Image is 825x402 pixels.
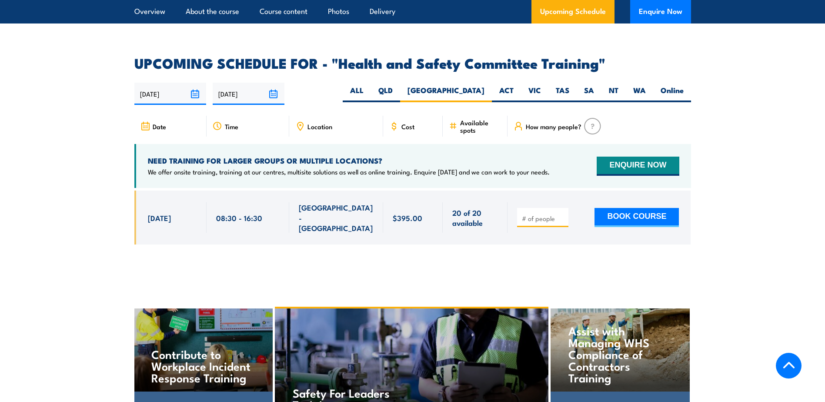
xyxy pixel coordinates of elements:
span: [GEOGRAPHIC_DATA] - [GEOGRAPHIC_DATA] [299,202,374,233]
h2: UPCOMING SCHEDULE FOR - "Health and Safety Committee Training" [134,57,691,69]
label: WA [626,85,653,102]
button: ENQUIRE NOW [597,157,679,176]
button: BOOK COURSE [595,208,679,227]
label: Online [653,85,691,102]
label: NT [601,85,626,102]
span: How many people? [526,123,581,130]
label: SA [577,85,601,102]
span: Time [225,123,238,130]
h4: NEED TRAINING FOR LARGER GROUPS OR MULTIPLE LOCATIONS? [148,156,550,165]
h4: Contribute to Workplace Incident Response Training [151,348,254,383]
label: [GEOGRAPHIC_DATA] [400,85,492,102]
label: ACT [492,85,521,102]
label: TAS [548,85,577,102]
span: Location [307,123,332,130]
span: Cost [401,123,414,130]
span: Date [153,123,166,130]
p: We offer onsite training, training at our centres, multisite solutions as well as online training... [148,167,550,176]
span: 20 of 20 available [452,208,498,228]
span: 08:30 - 16:30 [216,213,262,223]
label: QLD [371,85,400,102]
input: From date [134,83,206,105]
span: $395.00 [393,213,422,223]
span: Available spots [460,119,501,134]
span: [DATE] [148,213,171,223]
input: # of people [522,214,565,223]
input: To date [213,83,284,105]
h4: Assist with Managing WHS Compliance of Contractors Training [568,325,671,383]
label: ALL [343,85,371,102]
label: VIC [521,85,548,102]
